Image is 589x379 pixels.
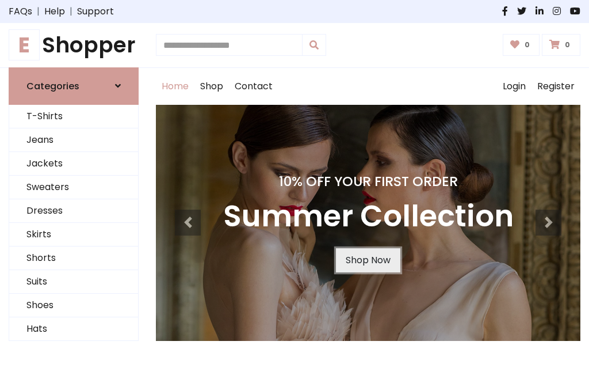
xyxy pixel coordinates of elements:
a: 0 [503,34,540,56]
a: T-Shirts [9,105,138,128]
a: Home [156,68,194,105]
a: 0 [542,34,580,56]
a: Support [77,5,114,18]
a: Shoes [9,294,138,317]
a: Dresses [9,199,138,223]
h3: Summer Collection [223,199,514,234]
h6: Categories [26,81,79,92]
span: | [65,5,77,18]
a: Jeans [9,128,138,152]
span: | [32,5,44,18]
a: Sweaters [9,176,138,199]
a: Skirts [9,223,138,247]
a: Jackets [9,152,138,176]
a: Shorts [9,247,138,270]
a: FAQs [9,5,32,18]
a: Shop [194,68,229,105]
span: 0 [522,40,533,50]
a: Suits [9,270,138,294]
a: Login [497,68,531,105]
a: Contact [229,68,278,105]
a: Register [531,68,580,105]
h1: Shopper [9,32,139,58]
a: Hats [9,317,138,341]
a: Shop Now [336,248,400,272]
h4: 10% Off Your First Order [223,173,514,189]
span: 0 [562,40,573,50]
span: E [9,29,40,60]
a: Categories [9,67,139,105]
a: Help [44,5,65,18]
a: EShopper [9,32,139,58]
